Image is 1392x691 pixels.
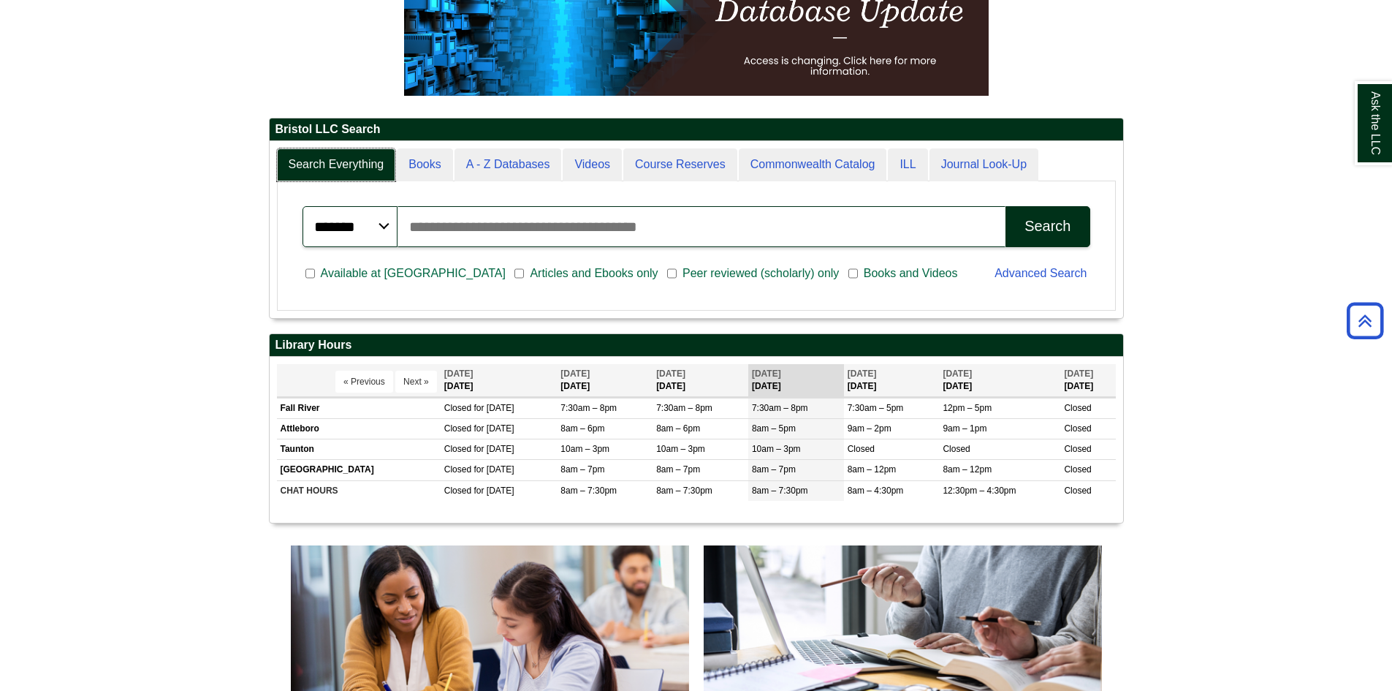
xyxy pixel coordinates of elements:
span: 8am – 7pm [752,464,796,475]
span: for [DATE] [473,464,514,475]
input: Available at [GEOGRAPHIC_DATA] [305,267,315,280]
span: 12:30pm – 4:30pm [943,486,1016,496]
span: 8am – 7:30pm [752,486,808,496]
span: Closed [444,464,471,475]
a: Advanced Search [994,267,1087,279]
a: ILL [888,148,927,181]
span: 7:30am – 8pm [560,403,617,413]
span: 8am – 4:30pm [848,486,904,496]
th: [DATE] [939,364,1060,397]
span: Closed [1064,423,1091,434]
span: Peer reviewed (scholarly) only [677,265,845,282]
span: 10am – 3pm [560,444,609,454]
th: [DATE] [748,364,844,397]
a: Journal Look-Up [929,148,1038,181]
span: Closed [1064,464,1091,475]
a: Books [397,148,452,181]
span: 8am – 12pm [848,464,897,475]
span: 9am – 1pm [943,423,986,434]
a: Course Reserves [623,148,737,181]
input: Books and Videos [848,267,858,280]
a: Videos [563,148,622,181]
span: [DATE] [752,369,781,379]
td: Taunton [277,439,441,460]
th: [DATE] [1060,364,1115,397]
button: Search [1005,206,1089,247]
span: 8am – 7pm [656,464,700,475]
button: Next » [395,371,437,393]
span: Closed [1064,444,1091,454]
span: [DATE] [560,369,590,379]
span: for [DATE] [473,423,514,434]
a: Search Everything [277,148,396,181]
th: [DATE] [557,364,653,397]
span: [DATE] [656,369,685,379]
span: 8am – 7pm [560,464,604,475]
span: Closed [1064,486,1091,496]
span: 12pm – 5pm [943,403,992,413]
span: 7:30am – 5pm [848,403,904,413]
span: Articles and Ebooks only [524,265,663,282]
span: [DATE] [943,369,972,379]
span: Closed [848,444,875,454]
span: [DATE] [444,369,473,379]
span: Closed [444,423,471,434]
span: 8am – 5pm [752,423,796,434]
span: [DATE] [1064,369,1093,379]
span: for [DATE] [473,486,514,496]
span: 10am – 3pm [656,444,705,454]
span: for [DATE] [473,403,514,413]
th: [DATE] [653,364,748,397]
span: 8am – 6pm [656,423,700,434]
th: [DATE] [441,364,558,397]
span: 8am – 6pm [560,423,604,434]
div: Search [1024,218,1070,235]
span: Closed [444,403,471,413]
h2: Library Hours [270,334,1123,357]
span: [DATE] [848,369,877,379]
h2: Bristol LLC Search [270,118,1123,141]
span: Closed [444,486,471,496]
span: Books and Videos [858,265,964,282]
span: 7:30am – 8pm [752,403,808,413]
button: « Previous [335,371,393,393]
td: Attleboro [277,419,441,439]
td: [GEOGRAPHIC_DATA] [277,460,441,480]
span: Closed [444,444,471,454]
span: for [DATE] [473,444,514,454]
td: Fall River [277,398,441,418]
a: A - Z Databases [455,148,562,181]
input: Articles and Ebooks only [514,267,524,280]
span: Available at [GEOGRAPHIC_DATA] [315,265,511,282]
span: Closed [1064,403,1091,413]
span: 9am – 2pm [848,423,891,434]
a: Back to Top [1342,311,1388,331]
input: Peer reviewed (scholarly) only [667,267,677,280]
span: 8am – 7:30pm [656,486,712,496]
span: 10am – 3pm [752,444,801,454]
span: 8am – 12pm [943,464,992,475]
td: CHAT HOURS [277,480,441,501]
a: Commonwealth Catalog [739,148,887,181]
th: [DATE] [844,364,940,397]
span: 8am – 7:30pm [560,486,617,496]
span: Closed [943,444,970,454]
span: 7:30am – 8pm [656,403,712,413]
